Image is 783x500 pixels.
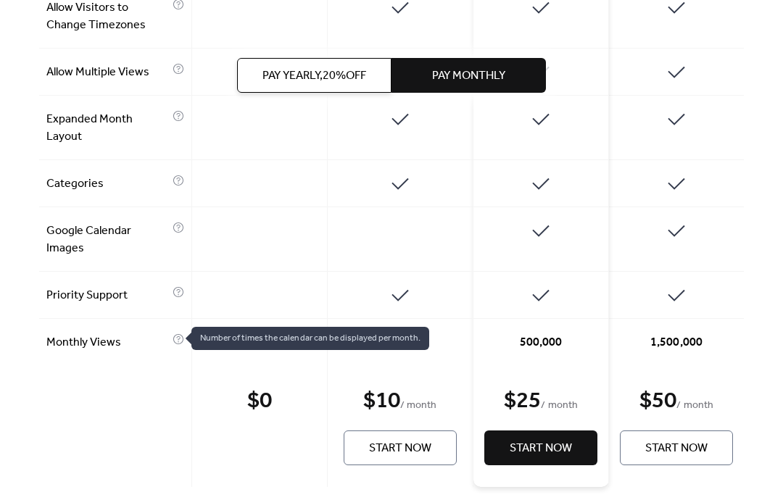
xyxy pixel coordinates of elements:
span: Priority Support [46,287,169,304]
div: $ 0 [247,387,272,416]
span: Monthly Views [46,334,169,351]
button: Start Now [344,430,457,465]
button: Start Now [484,430,597,465]
span: Allow Multiple Views [46,64,169,81]
span: / month [541,397,577,414]
span: Pay Monthly [432,67,505,85]
div: $ 25 [504,387,541,416]
span: Number of times the calendar can be displayed per month. [191,327,429,350]
span: / month [676,397,713,414]
span: 1,500,000 [650,334,702,351]
span: Start Now [369,440,431,457]
button: Start Now [620,430,733,465]
button: Pay Yearly,20%off [237,58,391,93]
button: Pay Monthly [391,58,546,93]
span: 1,000 [245,334,274,351]
div: $ 10 [363,387,400,416]
div: $ 50 [639,387,676,416]
span: Start Now [645,440,708,457]
span: Pay Yearly, 20% off [262,67,366,85]
span: Expanded Month Layout [46,111,169,146]
span: 100,000 [379,334,421,351]
span: 500,000 [520,334,562,351]
span: Google Calendar Images [46,222,169,257]
span: Categories [46,175,169,193]
span: / month [400,397,436,414]
span: Start Now [510,440,572,457]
